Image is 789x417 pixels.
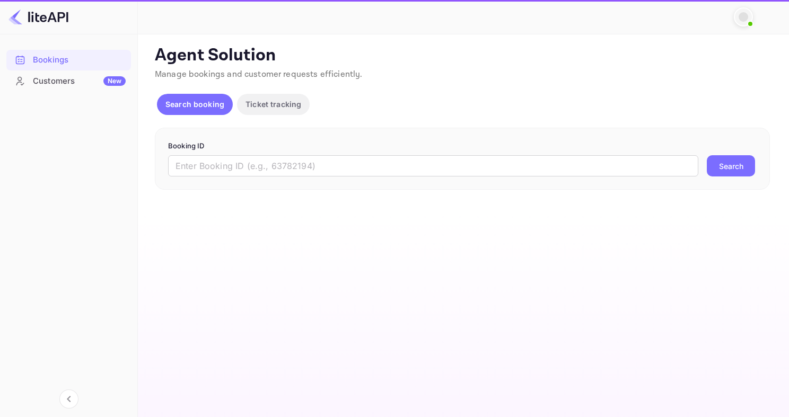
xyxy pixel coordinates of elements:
[165,99,224,110] p: Search booking
[155,45,770,66] p: Agent Solution
[103,76,126,86] div: New
[6,71,131,91] a: CustomersNew
[6,50,131,70] div: Bookings
[246,99,301,110] p: Ticket tracking
[6,50,131,69] a: Bookings
[33,54,126,66] div: Bookings
[59,389,78,409] button: Collapse navigation
[707,155,755,176] button: Search
[155,69,363,80] span: Manage bookings and customer requests efficiently.
[6,71,131,92] div: CustomersNew
[168,141,757,152] p: Booking ID
[168,155,698,176] input: Enter Booking ID (e.g., 63782194)
[33,75,126,87] div: Customers
[8,8,68,25] img: LiteAPI logo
